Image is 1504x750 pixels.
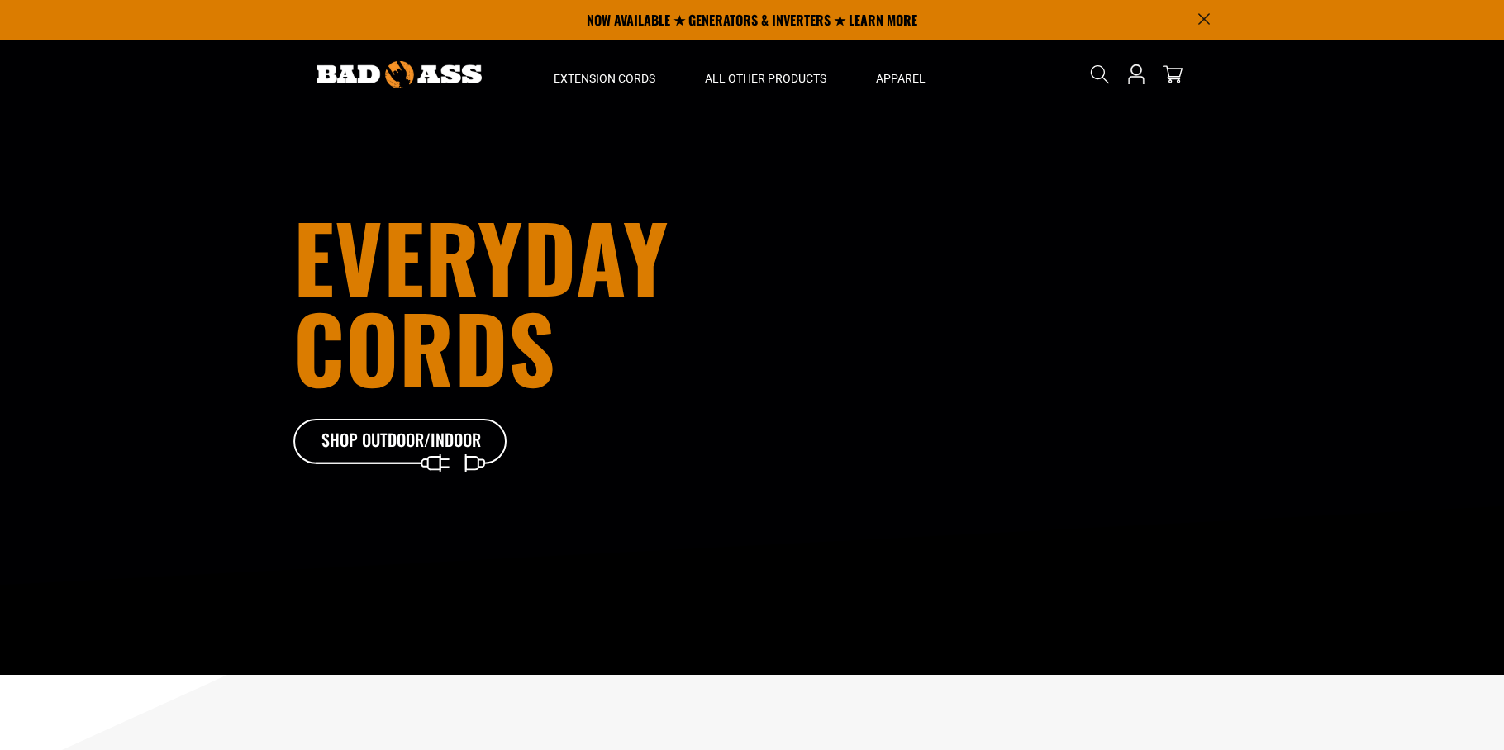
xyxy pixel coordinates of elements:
summary: Search [1087,61,1113,88]
span: Extension Cords [554,71,655,86]
summary: All Other Products [680,40,851,109]
span: All Other Products [705,71,826,86]
span: Apparel [876,71,926,86]
summary: Extension Cords [529,40,680,109]
summary: Apparel [851,40,950,109]
img: Bad Ass Extension Cords [317,61,482,88]
a: Shop Outdoor/Indoor [293,419,508,465]
h1: Everyday cords [293,211,844,392]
